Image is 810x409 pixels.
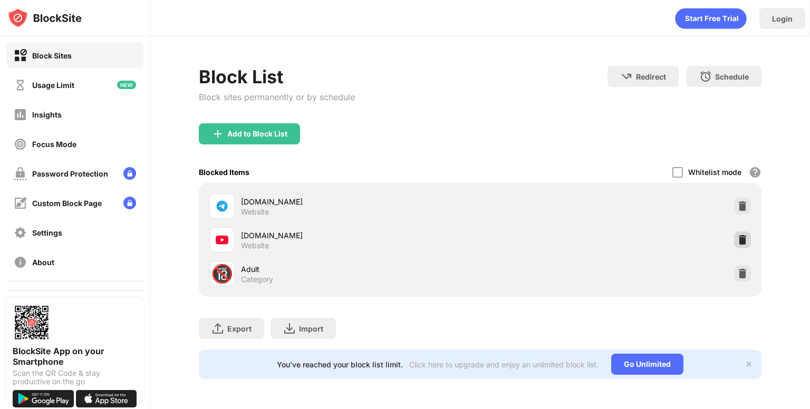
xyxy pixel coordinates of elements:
[13,369,137,386] div: Scan the QR Code & stay productive on the go
[216,233,228,246] img: favicons
[7,7,82,28] img: logo-blocksite.svg
[32,81,74,90] div: Usage Limit
[13,390,74,407] img: get-it-on-google-play.svg
[241,264,480,275] div: Adult
[199,92,355,102] div: Block sites permanently or by schedule
[675,8,747,29] div: animation
[123,197,136,209] img: lock-menu.svg
[745,360,753,368] img: x-button.svg
[14,197,27,210] img: customize-block-page-off.svg
[32,110,62,119] div: Insights
[14,79,27,92] img: time-usage-off.svg
[227,324,252,333] div: Export
[14,108,27,121] img: insights-off.svg
[32,51,72,60] div: Block Sites
[277,360,403,369] div: You’ve reached your block list limit.
[76,390,137,407] img: download-on-the-app-store.svg
[32,258,54,267] div: About
[636,72,666,81] div: Redirect
[199,66,355,87] div: Block List
[772,14,793,23] div: Login
[14,138,27,151] img: focus-off.svg
[14,226,27,239] img: settings-off.svg
[688,168,741,177] div: Whitelist mode
[14,49,27,62] img: block-on.svg
[241,230,480,241] div: [DOMAIN_NAME]
[715,72,749,81] div: Schedule
[32,140,76,149] div: Focus Mode
[241,275,273,284] div: Category
[32,228,62,237] div: Settings
[32,169,108,178] div: Password Protection
[14,167,27,180] img: password-protection-off.svg
[299,324,323,333] div: Import
[241,241,269,250] div: Website
[409,360,599,369] div: Click here to upgrade and enjoy an unlimited block list.
[13,346,137,367] div: BlockSite App on your Smartphone
[241,196,480,207] div: [DOMAIN_NAME]
[117,81,136,89] img: new-icon.svg
[32,199,102,208] div: Custom Block Page
[216,200,228,212] img: favicons
[227,130,287,138] div: Add to Block List
[13,304,51,342] img: options-page-qr-code.png
[14,256,27,269] img: about-off.svg
[123,167,136,180] img: lock-menu.svg
[241,207,269,217] div: Website
[199,168,249,177] div: Blocked Items
[611,354,683,375] div: Go Unlimited
[211,263,233,285] div: 🔞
